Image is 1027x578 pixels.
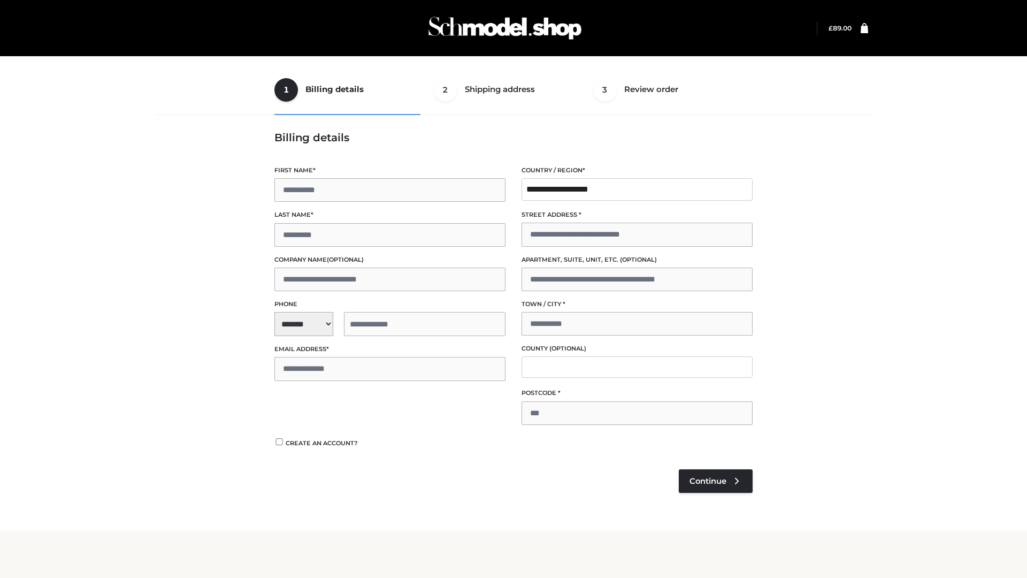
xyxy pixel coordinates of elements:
[522,344,753,354] label: County
[274,165,505,176] label: First name
[286,439,358,447] span: Create an account?
[829,24,852,32] a: £89.00
[274,299,505,309] label: Phone
[522,255,753,265] label: Apartment, suite, unit, etc.
[522,388,753,398] label: Postcode
[522,299,753,309] label: Town / City
[274,344,505,354] label: Email address
[549,345,586,352] span: (optional)
[274,131,753,144] h3: Billing details
[689,476,726,486] span: Continue
[274,210,505,220] label: Last name
[327,256,364,263] span: (optional)
[829,24,852,32] bdi: 89.00
[829,24,833,32] span: £
[425,7,585,49] img: Schmodel Admin 964
[522,210,753,220] label: Street address
[274,438,284,445] input: Create an account?
[679,469,753,493] a: Continue
[620,256,657,263] span: (optional)
[274,255,505,265] label: Company name
[522,165,753,176] label: Country / Region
